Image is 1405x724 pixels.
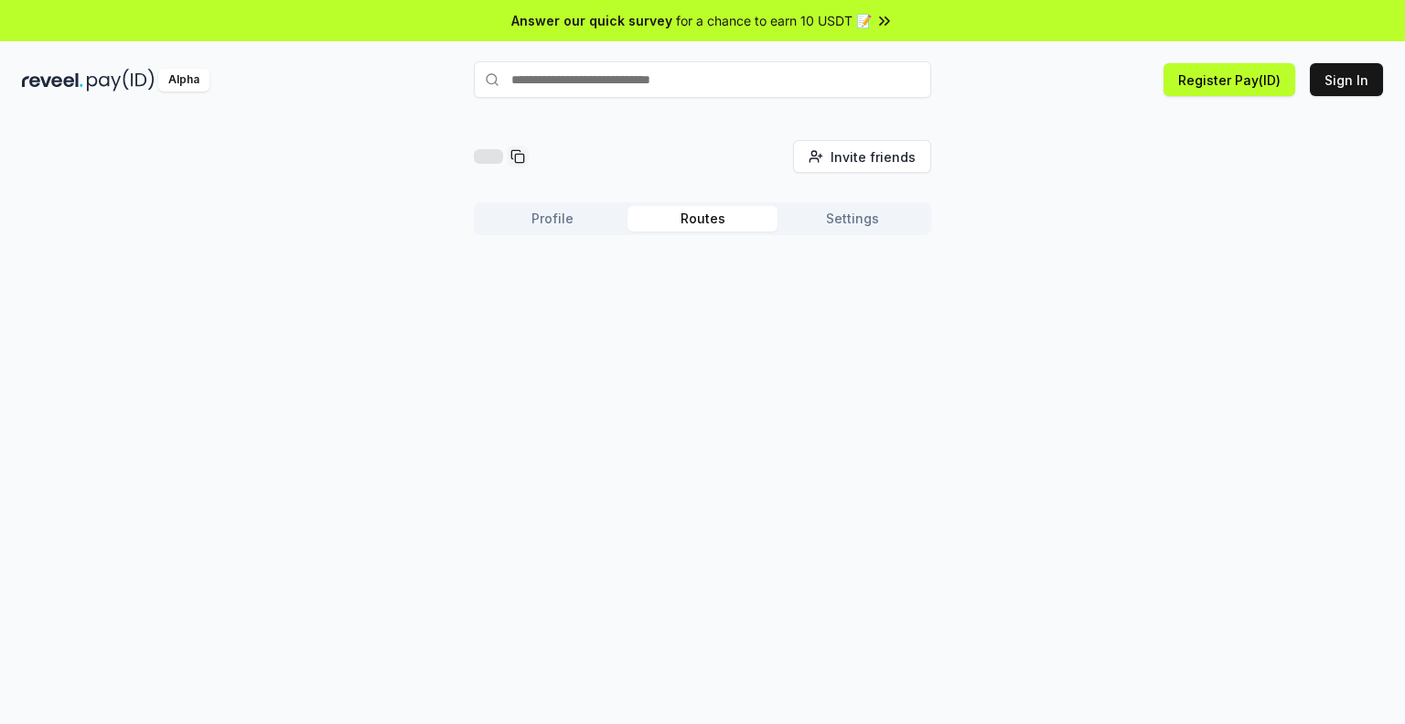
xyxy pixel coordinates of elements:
span: Invite friends [831,147,916,167]
button: Routes [627,206,778,232]
button: Register Pay(ID) [1164,63,1295,96]
img: reveel_dark [22,69,83,92]
img: pay_id [87,69,155,92]
span: Answer our quick survey [511,11,672,30]
button: Sign In [1310,63,1383,96]
span: for a chance to earn 10 USDT 📝 [676,11,872,30]
div: Alpha [158,69,209,92]
button: Settings [778,206,928,232]
button: Profile [477,206,627,232]
button: Invite friends [793,140,931,173]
